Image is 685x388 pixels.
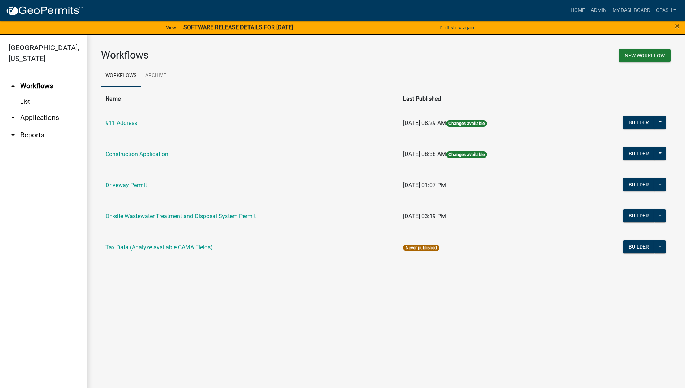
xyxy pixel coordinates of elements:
a: 911 Address [105,120,137,126]
a: My Dashboard [610,4,653,17]
span: [DATE] 08:38 AM [403,151,446,158]
i: arrow_drop_down [9,131,17,139]
a: Tax Data (Analyze available CAMA Fields) [105,244,213,251]
button: Don't show again [437,22,477,34]
button: Builder [623,116,655,129]
span: [DATE] 01:07 PM [403,182,446,189]
a: Archive [141,64,170,87]
a: Admin [588,4,610,17]
button: Builder [623,178,655,191]
h3: Workflows [101,49,381,61]
span: [DATE] 03:19 PM [403,213,446,220]
button: Close [675,22,680,30]
a: Workflows [101,64,141,87]
button: Builder [623,240,655,253]
button: New Workflow [619,49,671,62]
i: arrow_drop_down [9,113,17,122]
button: Builder [623,147,655,160]
a: cpash [653,4,679,17]
a: On-site Wastewater Treatment and Disposal System Permit [105,213,256,220]
span: × [675,21,680,31]
a: Driveway Permit [105,182,147,189]
span: Never published [403,245,439,251]
i: arrow_drop_up [9,82,17,90]
th: Name [101,90,399,108]
span: Changes available [446,151,487,158]
a: Home [568,4,588,17]
span: Changes available [446,120,487,127]
strong: SOFTWARE RELEASE DETAILS FOR [DATE] [183,24,293,31]
button: Builder [623,209,655,222]
a: Construction Application [105,151,168,158]
a: View [163,22,179,34]
span: [DATE] 08:29 AM [403,120,446,126]
th: Last Published [399,90,573,108]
